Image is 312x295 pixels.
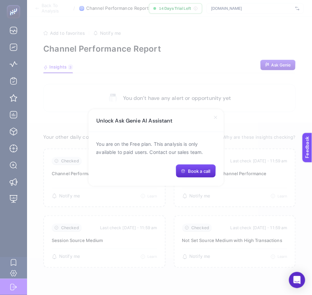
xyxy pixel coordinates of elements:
p: You are on the Free plan. This analysis is only available to paid users. Contact our sales team. [96,140,216,156]
button: Book a call [176,164,216,178]
span: Book a call [188,168,210,174]
div: Open Intercom Messenger [289,272,305,288]
h1: Unlock Ask Genie AI Assistant [97,117,173,124]
span: Feedback [4,2,26,7]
